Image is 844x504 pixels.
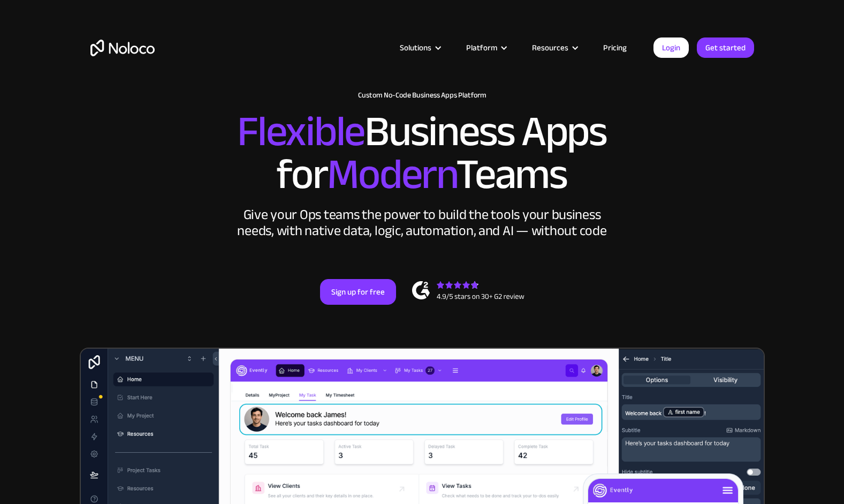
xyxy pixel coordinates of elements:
div: Platform [453,41,519,55]
a: Sign up for free [320,279,396,305]
div: Resources [532,41,568,55]
div: Give your Ops teams the power to build the tools your business needs, with native data, logic, au... [235,207,610,239]
span: Modern [327,134,456,214]
a: home [90,40,155,56]
h2: Business Apps for Teams [90,110,754,196]
div: Solutions [400,41,431,55]
a: Pricing [590,41,640,55]
div: Solutions [386,41,453,55]
span: Flexible [237,92,364,171]
div: Resources [519,41,590,55]
a: Login [653,37,689,58]
div: Platform [466,41,497,55]
a: Get started [697,37,754,58]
